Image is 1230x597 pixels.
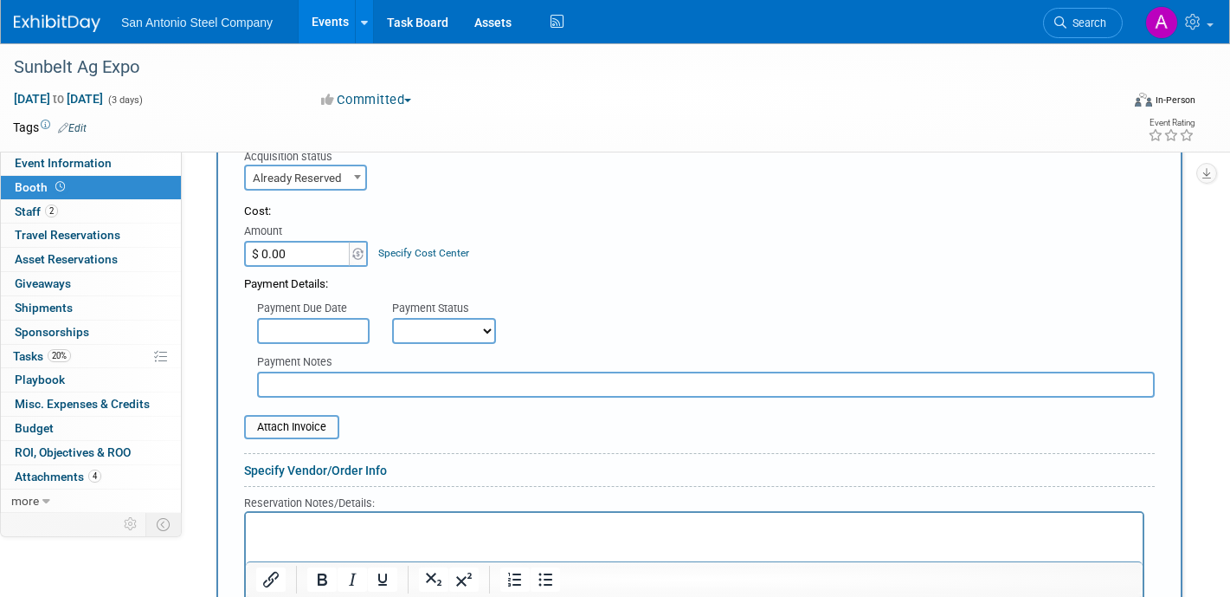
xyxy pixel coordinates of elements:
[15,180,68,194] span: Booth
[244,494,1144,511] div: Reservation Notes/Details:
[1,248,181,271] a: Asset Reservations
[15,325,89,339] span: Sponsorships
[1020,90,1195,116] div: Event Format
[244,464,387,477] a: Specify Vendor/Order Info
[1,200,181,224] a: Staff2
[392,301,508,318] div: Payment Status
[121,16,273,29] span: San Antonio Steel Company
[1145,6,1178,39] img: Ashton Rugh
[52,180,68,193] span: Booth not reserved yet
[307,568,337,592] button: Bold
[246,166,365,191] span: Already Reserved
[500,568,530,592] button: Numbered list
[257,354,1155,372] div: Payment Notes
[50,92,67,106] span: to
[1,465,181,489] a: Attachments4
[1,368,181,392] a: Playbook
[1,417,181,440] a: Budget
[244,224,370,241] div: Amount
[13,119,87,136] td: Tags
[13,91,104,107] span: [DATE] [DATE]
[13,349,71,363] span: Tasks
[378,247,469,259] a: Specify Cost Center
[257,301,366,318] div: Payment Due Date
[1,321,181,344] a: Sponsorships
[88,470,101,483] span: 4
[15,228,120,242] span: Travel Reservations
[244,141,374,165] div: Acquisition status
[244,165,367,191] span: Already Reserved
[1,176,181,199] a: Booth
[15,276,71,290] span: Giveaways
[1,441,181,464] a: ROI, Objectives & ROO
[315,91,418,109] button: Committed
[531,568,560,592] button: Bullet list
[338,568,367,592] button: Italic
[449,568,479,592] button: Superscript
[15,445,131,459] span: ROI, Objectives & ROO
[244,267,1155,293] div: Payment Details:
[15,373,65,386] span: Playbook
[58,122,87,134] a: Edit
[15,156,112,170] span: Event Information
[1,490,181,513] a: more
[256,568,286,592] button: Insert/edit link
[48,349,71,362] span: 20%
[1,393,181,416] a: Misc. Expenses & Credits
[106,94,143,106] span: (3 days)
[116,513,146,535] td: Personalize Event Tab Strip
[1135,93,1152,107] img: Format-Inperson.png
[1043,8,1123,38] a: Search
[244,204,1155,220] div: Cost:
[15,470,101,483] span: Attachments
[1066,16,1106,29] span: Search
[11,494,39,508] span: more
[15,301,73,315] span: Shipments
[368,568,397,592] button: Underline
[1148,119,1195,127] div: Event Rating
[8,52,1095,83] div: Sunbelt Ag Expo
[15,421,54,435] span: Budget
[1155,94,1195,107] div: In-Person
[146,513,182,535] td: Toggle Event Tabs
[15,204,58,218] span: Staff
[419,568,448,592] button: Subscript
[1,296,181,320] a: Shipments
[15,397,150,411] span: Misc. Expenses & Credits
[1,345,181,368] a: Tasks20%
[1,224,181,247] a: Travel Reservations
[246,513,1143,580] iframe: Rich Text Area
[1,152,181,175] a: Event Information
[45,204,58,217] span: 2
[14,15,100,32] img: ExhibitDay
[15,252,118,266] span: Asset Reservations
[1,272,181,295] a: Giveaways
